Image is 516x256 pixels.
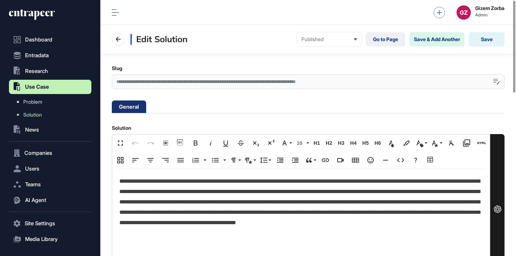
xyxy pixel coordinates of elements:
[372,140,383,146] span: H6
[460,136,473,150] button: Media Library
[475,5,505,11] strong: Gizem Zorba
[410,32,464,46] button: Save & Add Another
[475,136,488,150] button: Add HTML
[336,136,347,150] button: H3
[228,153,242,167] button: Paragraph Format
[304,153,317,167] button: Quote
[9,33,91,47] a: Dashboard
[379,153,392,167] button: Insert Horizontal Line
[360,136,371,150] button: H5
[400,136,413,150] button: Background Color
[249,136,263,150] button: Subscript
[384,136,398,150] button: Text Color
[348,136,359,150] button: H4
[394,153,407,167] button: Code View
[174,153,187,167] button: Align Justify
[9,80,91,94] button: Use Case
[288,153,302,167] button: Increase Indent (⌘])
[294,136,310,150] button: 16
[360,140,371,146] span: H5
[301,36,357,42] div: Published
[279,136,293,150] button: Font Family
[9,123,91,137] button: News
[9,64,91,78] button: Research
[234,136,248,150] button: Strikethrough (⌘S)
[9,48,91,63] button: Entradata
[430,136,443,150] button: Inline Style
[311,140,322,146] span: H1
[409,153,422,167] button: Help (⌘/)
[23,112,42,118] span: Solution
[144,153,157,167] button: Align Center
[25,127,39,133] span: News
[273,153,287,167] button: Decrease Indent (⌘[)
[221,153,227,167] button: Unordered List
[469,32,505,46] button: Save
[25,182,41,187] span: Teams
[9,193,91,207] button: AI Agent
[13,95,91,108] a: Problem
[324,136,334,150] button: H2
[159,153,172,167] button: Align Right
[243,153,257,167] button: Paragraph Style
[25,236,58,242] span: Media Library
[204,136,218,150] button: Italic (⌘I)
[201,153,207,167] button: Ordered List
[264,136,278,150] button: Superscript
[25,68,48,74] span: Research
[9,177,91,192] button: Teams
[209,153,222,167] button: Unordered List
[129,136,142,150] button: Undo (⌘Z)
[366,32,405,46] a: Go to Page
[189,136,202,150] button: Bold (⌘B)
[25,197,46,203] span: AI Agent
[13,108,91,121] a: Solution
[319,153,332,167] button: Insert Link (⌘K)
[445,136,458,150] button: Clear Formatting
[475,13,505,18] span: Admin
[295,140,306,146] span: 16
[372,136,383,150] button: H6
[114,136,127,150] button: Fullscreen
[334,153,347,167] button: Insert Video
[25,84,49,90] span: Use Case
[424,153,438,167] button: Table Builder
[130,34,187,45] h3: Edit Solution
[9,216,91,231] button: Site Settings
[24,150,52,156] span: Companies
[9,162,91,176] button: Users
[129,153,142,167] button: Align Left
[25,37,52,43] span: Dashboard
[219,136,233,150] button: Underline (⌘U)
[258,153,272,167] button: Line Height
[348,140,359,146] span: H4
[25,166,39,172] span: Users
[112,125,131,131] label: Solution
[9,232,91,246] button: Media Library
[189,153,202,167] button: Ordered List
[9,146,91,160] button: Companies
[23,99,42,105] span: Problem
[415,136,428,150] button: Inline Class
[324,140,334,146] span: H2
[144,136,157,150] button: Redo (⌘⇧Z)
[311,136,322,150] button: H1
[457,5,471,20] button: GZ
[364,153,377,167] button: Emoticons
[114,153,127,167] button: Responsive Layout
[159,136,172,150] button: Select All
[349,153,362,167] button: Insert Table
[112,65,122,71] label: Slug
[25,221,55,226] span: Site Settings
[112,100,146,113] li: General
[336,140,347,146] span: H3
[25,53,49,58] span: Entradata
